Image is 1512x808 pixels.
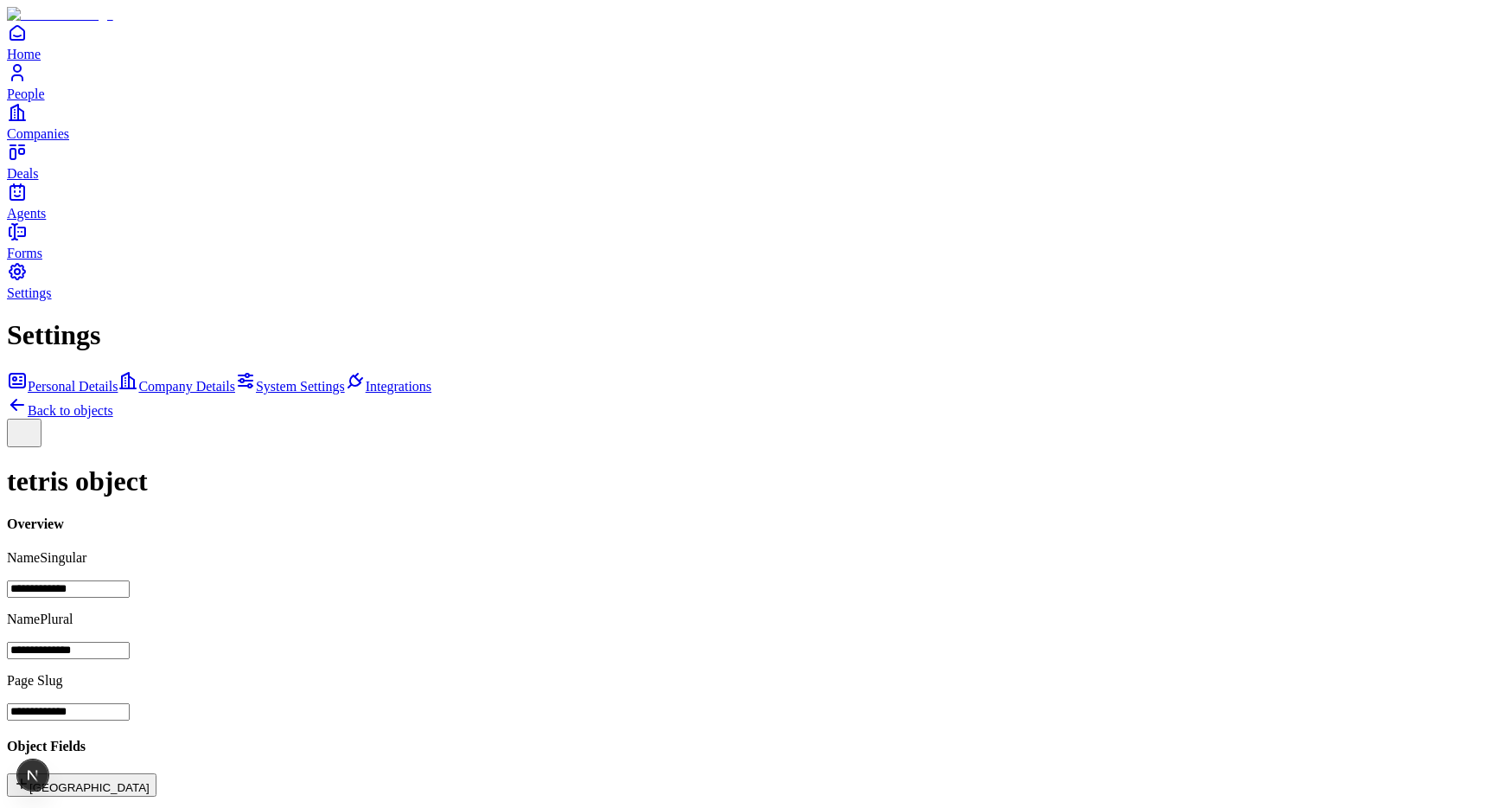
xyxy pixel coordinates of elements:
[235,379,345,394] a: System Settings
[7,7,113,22] img: Item Brain Logo
[28,379,118,394] span: Personal Details
[345,379,431,394] a: Integrations
[40,612,73,626] span: Plural
[7,166,38,181] span: Deals
[40,550,86,565] span: Singular
[7,739,1505,754] h4: Object Fields
[7,47,41,61] span: Home
[7,612,1505,627] p: Name
[7,773,156,797] button: [GEOGRAPHIC_DATA]
[7,261,1505,300] a: Settings
[138,379,235,394] span: Company Details
[7,102,1505,141] a: Companies
[7,206,46,221] span: Agents
[7,22,1505,61] a: Home
[7,142,1505,181] a: Deals
[7,182,1505,221] a: Agents
[7,126,69,141] span: Companies
[7,221,1505,260] a: Forms
[7,516,1505,532] h4: Overview
[256,379,345,394] span: System Settings
[7,465,1505,497] h1: tetris object
[118,379,235,394] a: Company Details
[366,379,431,394] span: Integrations
[7,87,45,101] span: People
[7,285,52,300] span: Settings
[7,319,1505,351] h1: Settings
[7,246,42,260] span: Forms
[7,62,1505,101] a: People
[7,379,118,394] a: Personal Details
[7,403,113,418] a: Back to objects
[7,550,1505,566] p: Name
[7,673,1505,689] p: Page Slug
